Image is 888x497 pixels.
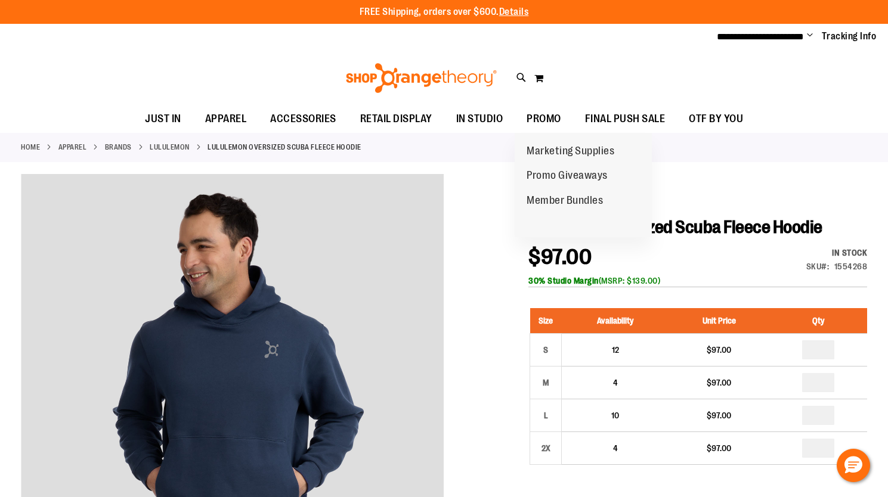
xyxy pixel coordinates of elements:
[806,247,868,259] div: Availability
[562,308,669,334] th: Availability
[573,105,677,133] a: FINAL PUSH SALE
[769,308,867,334] th: Qty
[528,275,867,287] div: (MSRP: $139.00)
[360,5,529,19] p: FREE Shipping, orders over $600.
[527,169,608,184] span: Promo Giveaways
[611,411,619,420] span: 10
[674,344,763,356] div: $97.00
[537,341,555,359] div: S
[527,145,614,160] span: Marketing Supplies
[674,442,763,454] div: $97.00
[150,142,190,153] a: lululemon
[515,163,620,188] a: Promo Giveaways
[612,345,619,355] span: 12
[145,105,181,132] span: JUST IN
[613,378,618,387] span: 4
[530,308,562,334] th: Size
[515,188,615,213] a: Member Bundles
[133,105,193,133] a: JUST IN
[613,443,618,453] span: 4
[258,105,348,133] a: ACCESSORIES
[527,105,561,132] span: PROMO
[669,308,769,334] th: Unit Price
[270,105,336,132] span: ACCESSORIES
[360,105,432,132] span: RETAIL DISPLAY
[105,142,132,153] a: BRANDS
[689,105,743,132] span: OTF BY YOU
[806,247,868,259] div: In stock
[348,105,444,133] a: RETAIL DISPLAY
[344,63,499,93] img: Shop Orangetheory
[456,105,503,132] span: IN STUDIO
[444,105,515,133] a: IN STUDIO
[527,194,603,209] span: Member Bundles
[528,276,599,285] b: 30% Studio Margin
[515,105,573,133] a: PROMO
[515,133,652,237] ul: PROMO
[674,409,763,421] div: $97.00
[58,142,87,153] a: APPAREL
[528,245,592,269] span: $97.00
[208,142,361,153] strong: lululemon Oversized Scuba Fleece Hoodie
[21,142,40,153] a: Home
[585,105,666,132] span: FINAL PUSH SALE
[674,377,763,389] div: $97.00
[528,217,822,237] span: lululemon Oversized Scuba Fleece Hoodie
[806,262,830,271] strong: SKU
[499,7,529,17] a: Details
[837,449,870,482] button: Hello, have a question? Let’s chat.
[537,439,555,457] div: 2X
[537,374,555,392] div: M
[193,105,259,132] a: APPAREL
[834,260,868,272] div: 1554268
[515,139,626,164] a: Marketing Supplies
[537,406,555,424] div: L
[677,105,755,133] a: OTF BY YOU
[822,30,877,43] a: Tracking Info
[205,105,247,132] span: APPAREL
[807,30,813,42] button: Account menu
